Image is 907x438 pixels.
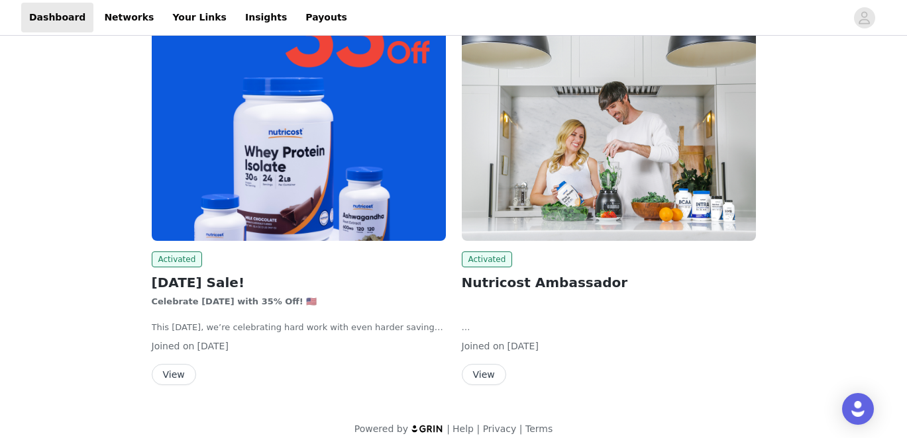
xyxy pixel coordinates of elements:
[197,341,229,351] span: [DATE]
[453,423,474,434] a: Help
[462,341,505,351] span: Joined on
[525,423,553,434] a: Terms
[842,393,874,425] div: Open Intercom Messenger
[152,364,196,385] button: View
[152,21,446,241] img: Nutricost
[152,273,446,292] h2: [DATE] Sale!
[152,251,203,267] span: Activated
[476,423,480,434] span: |
[462,370,506,380] a: View
[507,341,539,351] span: [DATE]
[447,423,450,434] span: |
[462,21,756,241] img: Nutricost
[462,251,513,267] span: Activated
[411,424,444,433] img: logo
[858,7,871,28] div: avatar
[297,3,355,32] a: Payouts
[483,423,517,434] a: Privacy
[152,296,317,306] strong: Celebrate [DATE] with 35% Off! 🇺🇸
[237,3,295,32] a: Insights
[152,341,195,351] span: Joined on
[21,3,93,32] a: Dashboard
[152,321,446,334] p: This [DATE], we’re celebrating hard work with even harder savings! From , enjoy during our [DATE]...
[462,273,756,292] h2: Nutricost Ambassador
[354,423,408,434] span: Powered by
[96,3,162,32] a: Networks
[519,423,523,434] span: |
[462,364,506,385] button: View
[152,370,196,380] a: View
[164,3,235,32] a: Your Links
